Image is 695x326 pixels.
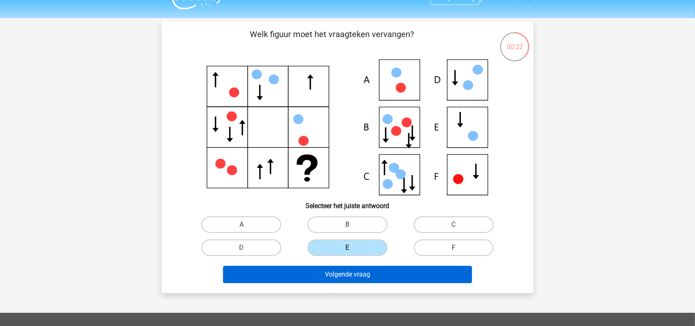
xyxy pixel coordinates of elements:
[202,239,281,256] label: D
[308,216,387,233] label: B
[308,239,387,256] label: E
[499,31,530,52] div: 00:22
[175,195,520,210] h6: Selecteer het juiste antwoord
[414,216,493,233] label: C
[175,28,489,53] p: Welk figuur moet het vraagteken vervangen?
[202,216,281,233] label: A
[414,239,493,256] label: F
[223,266,472,283] button: Volgende vraag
